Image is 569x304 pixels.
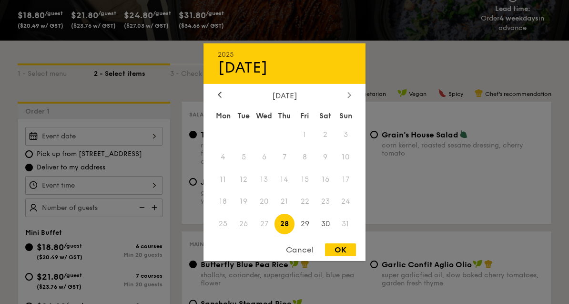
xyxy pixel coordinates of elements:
[218,91,351,100] div: [DATE]
[213,214,234,234] span: 25
[254,191,274,212] span: 20
[234,147,254,167] span: 5
[234,191,254,212] span: 19
[315,147,335,167] span: 9
[295,147,315,167] span: 8
[254,214,274,234] span: 27
[315,107,335,124] div: Sat
[274,169,295,189] span: 14
[213,169,234,189] span: 11
[274,107,295,124] div: Thu
[254,147,274,167] span: 6
[295,107,315,124] div: Fri
[295,169,315,189] span: 15
[234,107,254,124] div: Tue
[213,107,234,124] div: Mon
[213,191,234,212] span: 18
[335,191,356,212] span: 24
[335,214,356,234] span: 31
[335,124,356,145] span: 3
[335,147,356,167] span: 10
[213,147,234,167] span: 4
[218,50,351,58] div: 2025
[218,58,351,76] div: [DATE]
[315,169,335,189] span: 16
[335,107,356,124] div: Sun
[274,214,295,234] span: 28
[315,124,335,145] span: 2
[315,191,335,212] span: 23
[295,191,315,212] span: 22
[254,169,274,189] span: 13
[234,214,254,234] span: 26
[315,214,335,234] span: 30
[274,147,295,167] span: 7
[276,243,323,256] div: Cancel
[295,214,315,234] span: 29
[335,169,356,189] span: 17
[254,107,274,124] div: Wed
[295,124,315,145] span: 1
[325,243,356,256] div: OK
[274,191,295,212] span: 21
[234,169,254,189] span: 12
